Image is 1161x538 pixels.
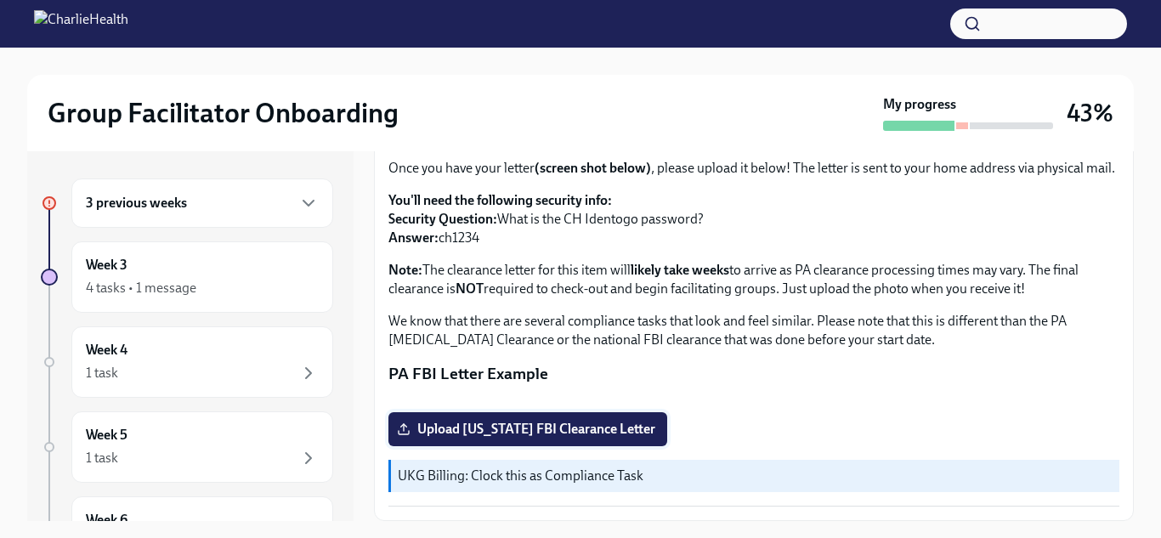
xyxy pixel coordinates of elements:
strong: Note: [388,262,422,278]
a: Week 34 tasks • 1 message [41,241,333,313]
h6: Week 5 [86,426,127,445]
span: Upload [US_STATE] FBI Clearance Letter [400,421,655,438]
label: Upload [US_STATE] FBI Clearance Letter [388,412,667,446]
p: The clearance letter for this item will to arrive as PA clearance processing times may vary. The ... [388,261,1119,298]
h6: Week 6 [86,511,127,530]
h3: 43% [1067,98,1113,128]
strong: likely take weeks [631,262,729,278]
p: Once you have your letter , please upload it below! The letter is sent to your home address via p... [388,159,1119,178]
div: 4 tasks • 1 message [86,279,196,297]
a: Week 41 task [41,326,333,398]
h6: 3 previous weeks [86,194,187,212]
div: 3 previous weeks [71,178,333,228]
strong: Answer: [388,229,439,246]
img: CharlieHealth [34,10,128,37]
strong: NOT [456,280,484,297]
p: UKG Billing: Clock this as Compliance Task [398,467,1113,485]
strong: (screen shot below) [535,160,651,176]
div: 1 task [86,449,118,467]
strong: My progress [883,95,956,114]
strong: You'll need the following security info: [388,192,612,208]
a: Week 51 task [41,411,333,483]
strong: Security Question: [388,211,497,227]
div: 1 task [86,364,118,382]
h2: Group Facilitator Onboarding [48,96,399,130]
p: We know that there are several compliance tasks that look and feel similar. Please note that this... [388,312,1119,349]
p: PA FBI Letter Example [388,363,1119,385]
p: What is the CH Identogo password? ch1234 [388,191,1119,247]
h6: Week 3 [86,256,127,275]
h6: Week 4 [86,341,127,360]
